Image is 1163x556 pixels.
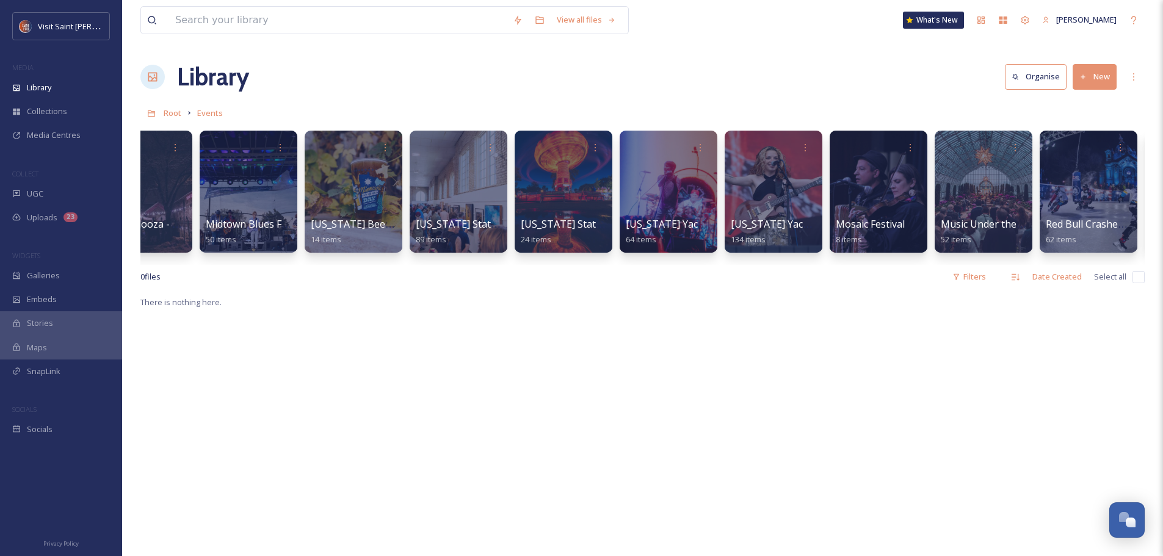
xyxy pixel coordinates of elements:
[169,7,507,34] input: Search your library
[164,106,181,120] a: Root
[43,535,79,550] a: Privacy Policy
[521,217,778,231] span: [US_STATE] State Fair - 2019 [PERSON_NAME] Takeover
[27,212,57,223] span: Uploads
[27,188,43,200] span: UGC
[416,218,516,245] a: [US_STATE] State Fair89 items
[836,217,905,231] span: Mosaic Festival
[27,294,57,305] span: Embeds
[20,20,32,32] img: Visit%20Saint%20Paul%20Updated%20Profile%20Image.jpg
[101,217,194,231] span: LuckyPalooza - 2019
[1046,234,1076,245] span: 62 items
[1005,64,1067,89] button: Organise
[521,234,551,245] span: 24 items
[27,366,60,377] span: SnapLink
[63,212,78,222] div: 23
[731,218,897,245] a: [US_STATE] Yacht Club Festival 2025134 items
[27,342,47,353] span: Maps
[12,63,34,72] span: MEDIA
[12,251,40,260] span: WIDGETS
[164,107,181,118] span: Root
[197,107,223,118] span: Events
[941,218,1043,245] a: Music Under the Glass52 items
[12,405,37,414] span: SOCIALS
[836,234,862,245] span: 8 items
[1109,502,1145,538] button: Open Chat
[416,217,516,231] span: [US_STATE] State Fair
[311,234,341,245] span: 14 items
[836,218,905,245] a: Mosaic Festival8 items
[626,217,792,231] span: [US_STATE] Yacht Club Festival 2024
[551,8,622,32] a: View all files
[140,297,222,308] span: There is nothing here.
[1026,265,1088,289] div: Date Created
[12,169,38,178] span: COLLECT
[1094,271,1126,283] span: Select all
[416,234,446,245] span: 89 items
[521,218,778,245] a: [US_STATE] State Fair - 2019 [PERSON_NAME] Takeover24 items
[1056,14,1117,25] span: [PERSON_NAME]
[27,317,53,329] span: Stories
[43,540,79,547] span: Privacy Policy
[177,59,249,95] a: Library
[731,234,766,245] span: 134 items
[311,218,440,245] a: [US_STATE] Beer Day - 202414 items
[27,270,60,281] span: Galleries
[27,82,51,93] span: Library
[101,218,194,245] a: LuckyPalooza - 2019
[946,265,992,289] div: Filters
[903,12,964,29] a: What's New
[626,234,656,245] span: 64 items
[941,234,971,245] span: 52 items
[27,106,67,117] span: Collections
[140,271,161,283] span: 0 file s
[27,424,53,435] span: Socials
[1005,64,1073,89] a: Organise
[206,218,341,245] a: Midtown Blues Festival - 202350 items
[206,234,236,245] span: 50 items
[731,217,897,231] span: [US_STATE] Yacht Club Festival 2025
[27,129,81,141] span: Media Centres
[1073,64,1117,89] button: New
[941,217,1043,231] span: Music Under the Glass
[206,217,341,231] span: Midtown Blues Festival - 2023
[38,20,136,32] span: Visit Saint [PERSON_NAME]
[197,106,223,120] a: Events
[311,217,440,231] span: [US_STATE] Beer Day - 2024
[1036,8,1123,32] a: [PERSON_NAME]
[626,218,792,245] a: [US_STATE] Yacht Club Festival 202464 items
